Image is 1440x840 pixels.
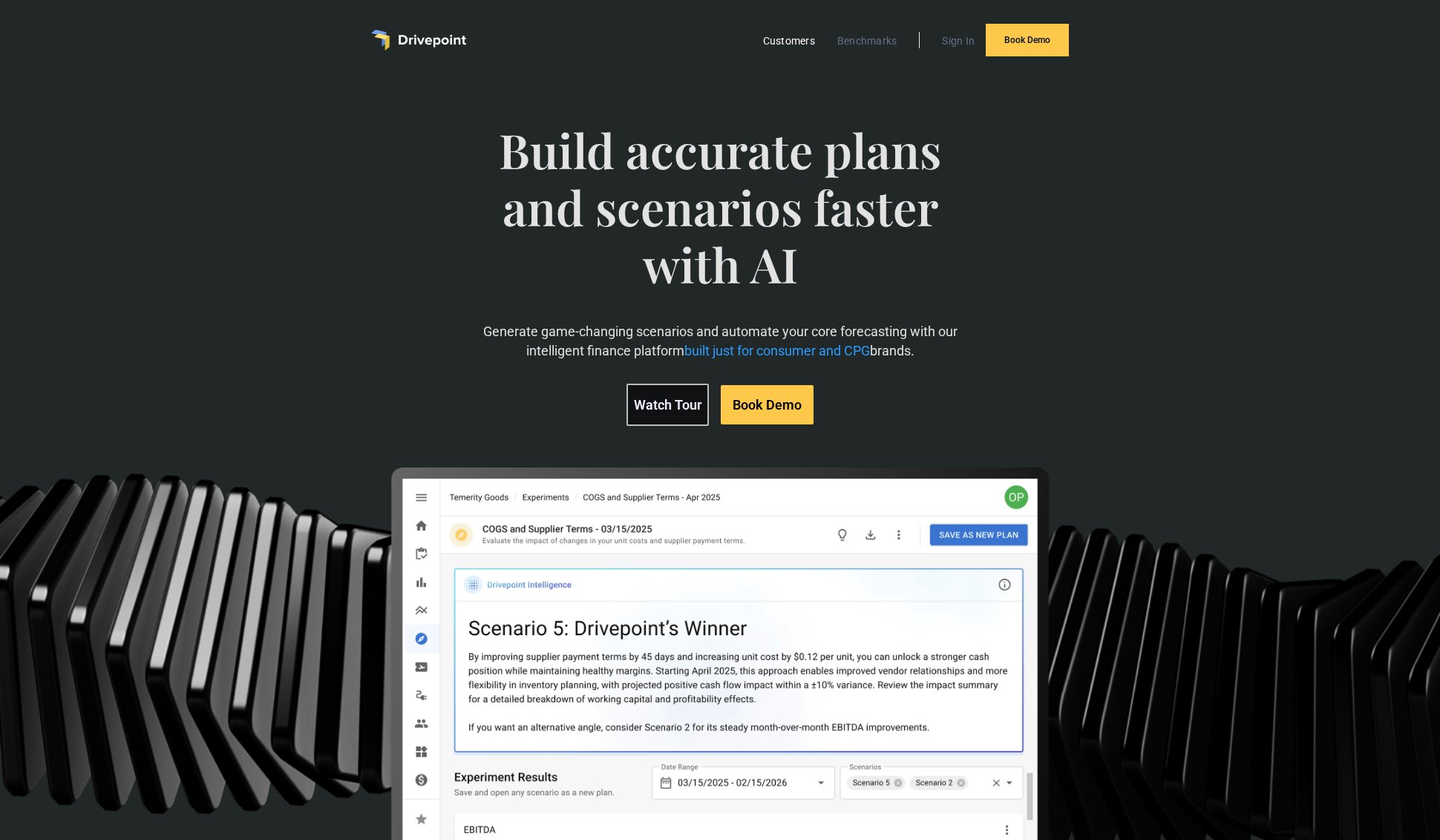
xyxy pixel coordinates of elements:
a: Watch Tour [626,384,709,426]
a: Book Demo [986,24,1069,56]
a: Book Demo [721,385,814,424]
a: Sign In [935,31,982,50]
a: Benchmarks [830,31,905,50]
a: Customers [756,31,822,50]
a: home [371,30,466,50]
span: Build accurate plans and scenarios faster with AI [471,122,969,322]
p: Generate game-changing scenarios and automate your core forecasting with our intelligent finance ... [471,322,969,359]
span: built just for consumer and CPG [684,343,870,358]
